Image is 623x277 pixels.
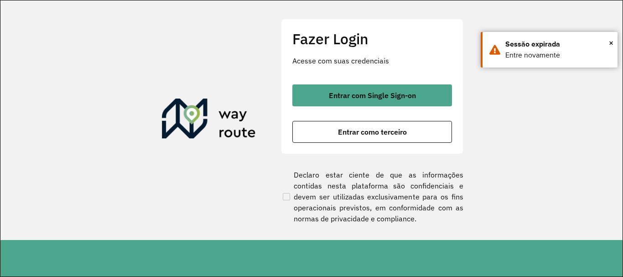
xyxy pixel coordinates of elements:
label: Declaro estar ciente de que as informações contidas nesta plataforma são confidenciais e devem se... [281,169,463,224]
h2: Fazer Login [292,30,452,47]
div: Entre novamente [505,50,611,61]
button: Close [609,36,613,50]
img: Roteirizador AmbevTech [162,99,256,142]
button: button [292,121,452,143]
div: Sessão expirada [505,39,611,50]
span: Entrar como terceiro [338,128,407,136]
button: button [292,84,452,106]
span: Entrar com Single Sign-on [329,92,416,99]
span: × [609,36,613,50]
p: Acesse com suas credenciais [292,55,452,66]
